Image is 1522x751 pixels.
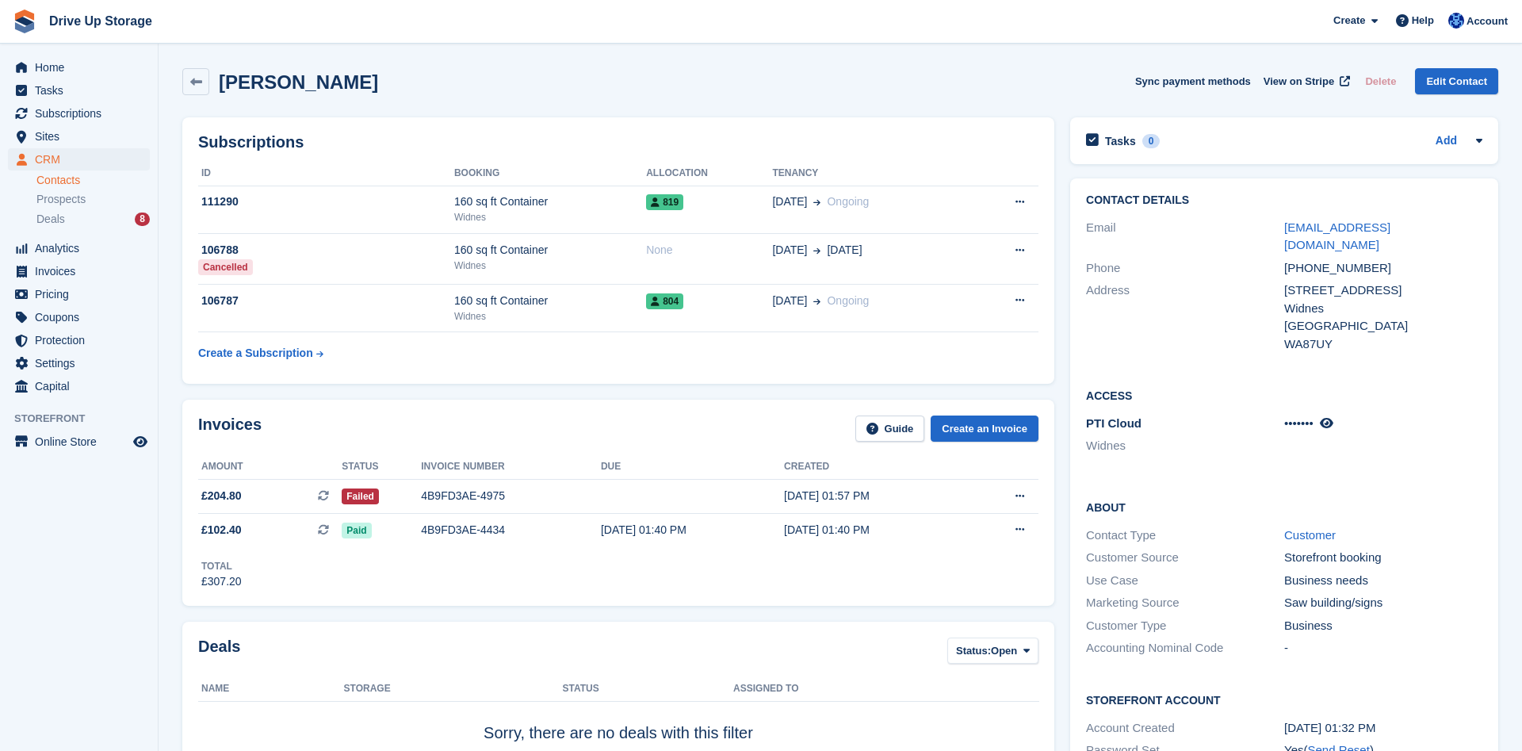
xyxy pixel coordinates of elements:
a: Deals 8 [36,211,150,228]
th: Status [342,454,421,480]
span: Open [991,643,1017,659]
div: Widnes [454,259,646,273]
a: menu [8,79,150,102]
span: Home [35,56,130,79]
div: None [646,242,772,259]
span: Create [1333,13,1365,29]
button: Delete [1359,68,1402,94]
button: Sync payment methods [1135,68,1251,94]
div: 160 sq ft Container [454,242,646,259]
a: View on Stripe [1257,68,1353,94]
div: [DATE] 01:40 PM [784,522,967,538]
span: Sites [35,125,130,148]
a: Create an Invoice [931,416,1038,442]
div: Create a Subscription [198,345,313,362]
span: [DATE] [772,242,807,259]
div: WA87UY [1284,335,1482,354]
div: Account Created [1086,719,1284,738]
span: [DATE] [772,193,807,210]
h2: Deals [198,638,240,667]
a: menu [8,283,150,305]
a: menu [8,329,150,351]
div: [GEOGRAPHIC_DATA] [1284,317,1482,335]
div: Widnes [1284,300,1482,318]
span: Subscriptions [35,102,130,125]
a: menu [8,352,150,374]
span: Status: [956,643,991,659]
div: - [1284,639,1482,657]
h2: Storefront Account [1086,692,1482,707]
div: [DATE] 01:32 PM [1284,719,1482,738]
a: menu [8,102,150,125]
th: Status [562,676,733,702]
div: 106787 [198,293,454,309]
h2: Subscriptions [198,133,1038,151]
th: Storage [344,676,563,702]
a: menu [8,375,150,397]
a: Add [1436,132,1457,151]
span: Capital [35,375,130,397]
img: Widnes Team [1448,13,1464,29]
div: 160 sq ft Container [454,193,646,210]
a: menu [8,431,150,453]
div: Marketing Source [1086,594,1284,612]
h2: Tasks [1105,134,1136,148]
div: [DATE] 01:57 PM [784,488,967,504]
th: Invoice number [421,454,601,480]
div: 160 sq ft Container [454,293,646,309]
a: Customer [1284,528,1336,542]
span: View on Stripe [1264,74,1334,90]
h2: Invoices [198,416,262,442]
div: Phone [1086,259,1284,278]
a: menu [8,237,150,259]
span: CRM [35,148,130,171]
div: Address [1086,282,1284,353]
div: 0 [1142,134,1161,148]
span: Coupons [35,306,130,328]
a: Prospects [36,191,150,208]
a: menu [8,56,150,79]
img: stora-icon-8386f47178a22dfd0bd8f6a31ec36ba5ce8667c1dd55bd0f319d3a0aa187defe.svg [13,10,36,33]
div: Customer Source [1086,549,1284,567]
th: Allocation [646,161,772,186]
div: 106788 [198,242,454,259]
th: Created [784,454,967,480]
a: Create a Subscription [198,339,323,368]
span: Invoices [35,260,130,282]
a: Edit Contact [1415,68,1498,94]
span: 804 [646,293,683,309]
a: menu [8,306,150,328]
div: 111290 [198,193,454,210]
a: Guide [855,416,925,442]
div: Email [1086,219,1284,255]
div: Use Case [1086,572,1284,590]
span: Account [1467,13,1508,29]
span: Paid [342,523,371,538]
span: PTI Cloud [1086,416,1141,430]
a: menu [8,125,150,148]
div: 8 [135,213,150,226]
span: Tasks [35,79,130,102]
h2: Access [1086,387,1482,403]
div: Customer Type [1086,617,1284,635]
span: Ongoing [827,195,869,208]
div: Contact Type [1086,527,1284,545]
li: Widnes [1086,437,1284,455]
a: Contacts [36,173,150,188]
div: £307.20 [201,573,242,590]
th: Tenancy [772,161,970,186]
th: Booking [454,161,646,186]
a: menu [8,260,150,282]
span: Protection [35,329,130,351]
span: Ongoing [827,294,869,307]
span: [DATE] [827,242,862,259]
span: Analytics [35,237,130,259]
span: Deals [36,212,65,227]
h2: Contact Details [1086,194,1482,207]
div: [PHONE_NUMBER] [1284,259,1482,278]
div: Business [1284,617,1482,635]
div: Saw building/signs [1284,594,1482,612]
span: Pricing [35,283,130,305]
a: Preview store [131,432,150,451]
button: Status: Open [947,638,1038,664]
